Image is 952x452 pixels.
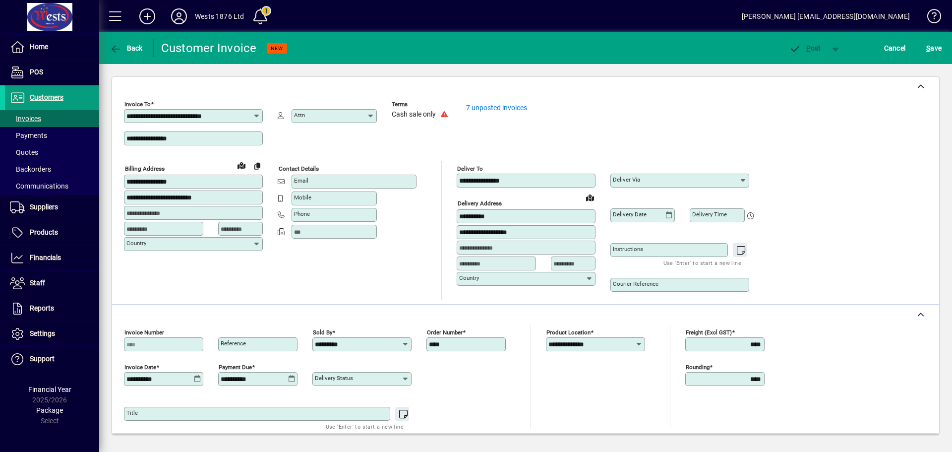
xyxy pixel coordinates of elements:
[5,322,99,346] a: Settings
[107,39,145,57] button: Back
[884,40,906,56] span: Cancel
[28,386,71,393] span: Financial Year
[457,165,483,172] mat-label: Deliver To
[806,44,811,52] span: P
[5,60,99,85] a: POS
[686,364,710,371] mat-label: Rounding
[392,111,436,119] span: Cash sale only
[5,127,99,144] a: Payments
[326,421,404,432] mat-hint: Use 'Enter' to start a new line
[920,2,940,34] a: Knowledge Base
[5,347,99,372] a: Support
[30,355,55,363] span: Support
[692,211,727,218] mat-label: Delivery time
[36,406,63,414] span: Package
[30,68,43,76] span: POS
[392,101,451,108] span: Terms
[124,329,164,336] mat-label: Invoice number
[5,246,99,270] a: Financials
[131,7,163,25] button: Add
[5,144,99,161] a: Quotes
[882,39,908,57] button: Cancel
[613,280,658,287] mat-label: Courier Reference
[110,44,143,52] span: Back
[686,329,732,336] mat-label: Freight (excl GST)
[30,228,58,236] span: Products
[742,8,910,24] div: [PERSON_NAME] [EMAIL_ADDRESS][DOMAIN_NAME]
[546,329,591,336] mat-label: Product location
[10,165,51,173] span: Backorders
[271,45,283,52] span: NEW
[459,274,479,281] mat-label: Country
[466,104,527,112] a: 7 unposted invoices
[99,39,154,57] app-page-header-button: Back
[294,177,308,184] mat-label: Email
[126,409,138,416] mat-label: Title
[10,182,68,190] span: Communications
[10,148,38,156] span: Quotes
[294,194,311,201] mat-label: Mobile
[784,39,826,57] button: Post
[427,329,463,336] mat-label: Order number
[163,7,195,25] button: Profile
[161,40,257,56] div: Customer Invoice
[249,158,265,174] button: Copy to Delivery address
[30,43,48,51] span: Home
[789,44,821,52] span: ost
[294,210,310,217] mat-label: Phone
[126,240,146,247] mat-label: Country
[582,190,598,205] a: View on map
[315,375,353,382] mat-label: Delivery status
[124,364,156,371] mat-label: Invoice date
[10,115,41,123] span: Invoices
[5,271,99,296] a: Staff
[924,39,944,57] button: Save
[5,296,99,321] a: Reports
[313,329,332,336] mat-label: Sold by
[613,176,640,183] mat-label: Deliver via
[30,203,58,211] span: Suppliers
[30,304,54,312] span: Reports
[926,44,930,52] span: S
[926,40,942,56] span: ave
[10,131,47,139] span: Payments
[5,220,99,245] a: Products
[30,279,45,287] span: Staff
[219,364,252,371] mat-label: Payment due
[5,110,99,127] a: Invoices
[294,112,305,119] mat-label: Attn
[5,35,99,60] a: Home
[613,211,647,218] mat-label: Delivery date
[124,101,151,108] mat-label: Invoice To
[5,195,99,220] a: Suppliers
[30,254,61,261] span: Financials
[221,340,246,347] mat-label: Reference
[195,8,244,24] div: Wests 1876 Ltd
[663,257,741,268] mat-hint: Use 'Enter' to start a new line
[5,178,99,194] a: Communications
[613,246,643,253] mat-label: Instructions
[5,161,99,178] a: Backorders
[30,329,55,337] span: Settings
[234,157,249,173] a: View on map
[30,93,63,101] span: Customers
